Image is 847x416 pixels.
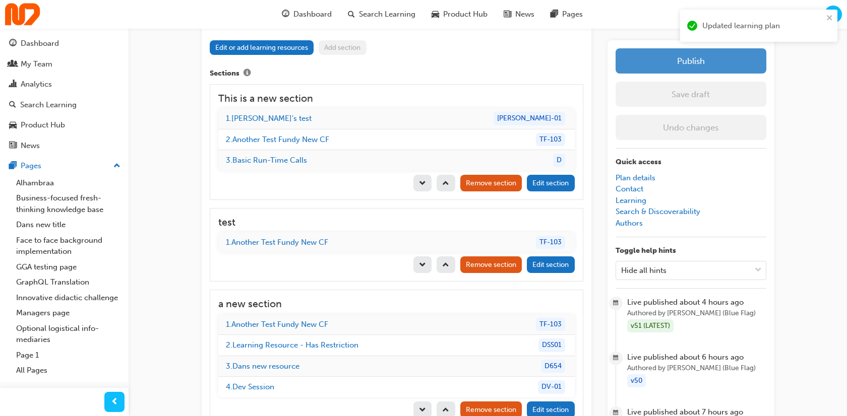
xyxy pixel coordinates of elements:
[21,79,52,90] div: Analytics
[627,319,674,333] div: v51 (LATEST)
[627,374,646,388] div: v50
[5,3,40,26] img: Trak
[113,160,120,173] span: up-icon
[627,352,766,363] span: Live published about 6 hours ago
[826,14,833,25] button: close
[218,217,575,228] h3: test
[536,236,565,249] div: TF-103
[527,256,575,273] button: pencil-iconEdit section
[12,233,125,259] a: Face to face background implementation
[824,6,842,23] button: YY
[274,4,340,25] a: guage-iconDashboard
[553,154,565,167] div: D
[616,115,766,140] button: Undo changes
[21,119,65,131] div: Product Hub
[21,38,59,49] div: Dashboard
[536,318,565,331] div: TF-103
[21,160,41,172] div: Pages
[515,9,534,20] span: News
[496,4,542,25] a: news-iconNews
[4,157,125,175] button: Pages
[4,55,125,74] a: My Team
[542,4,591,25] a: pages-iconPages
[12,190,125,217] a: Business-focused fresh-thinking knowledge base
[616,207,700,216] a: Search & Discoverability
[616,157,766,168] p: Quick access
[4,75,125,94] a: Analytics
[627,297,766,308] span: Live published about 4 hours ago
[226,114,312,123] a: 1.[PERSON_NAME]'s test
[413,175,432,191] button: down-icon
[616,245,766,257] p: Toggle help hints
[613,352,619,365] span: calendar-icon
[460,175,522,191] button: trash-iconRemove section
[419,261,426,270] span: down-icon
[218,298,575,310] h3: a new section
[9,121,17,130] span: car-icon
[226,362,299,371] a: 3.Dans new resource
[538,380,565,394] div: DV-01
[616,184,643,193] a: Contact
[755,264,762,277] span: down-icon
[282,8,289,21] span: guage-icon
[226,320,328,329] a: 1.Another Test Fundy New CF
[527,175,575,191] button: pencil-iconEdit section
[536,133,565,147] div: TF-103
[466,405,516,414] span: Remove section
[21,58,52,70] div: My Team
[532,260,569,269] span: Edit section
[413,256,432,273] button: down-icon
[12,290,125,306] a: Innovative didactic challenge
[443,9,488,20] span: Product Hub
[12,348,125,363] a: Page 1
[616,48,766,74] button: Publish
[442,406,449,415] span: up-icon
[20,99,77,111] div: Search Learning
[4,34,125,53] a: Dashboard
[419,180,426,188] span: down-icon
[616,82,766,107] button: Save draft
[9,101,16,110] span: search-icon
[702,20,823,32] div: Updated learning plan
[226,238,328,247] a: 1.Another Test Fundy New CF
[226,340,358,350] a: 2.Learning Resource - Has Restriction
[466,179,516,187] span: Remove section
[340,4,423,25] a: search-iconSearch Learning
[111,396,118,408] span: prev-icon
[319,40,367,55] button: Add section
[437,256,455,273] button: up-icon
[466,260,516,269] span: Remove section
[541,360,565,373] div: D654
[4,116,125,134] a: Product Hub
[627,308,766,319] span: Authored by [PERSON_NAME] (Blue Flag)
[12,321,125,348] a: Optional logistical info-mediaries
[9,142,17,151] span: news-icon
[293,9,332,20] span: Dashboard
[226,382,274,391] a: 4.Dev Session
[9,39,17,48] span: guage-icon
[239,67,255,80] button: Sections
[504,8,511,21] span: news-icon
[226,135,329,144] a: 2.Another Test Fundy New CF
[12,259,125,275] a: GGA testing page
[460,256,522,273] button: trash-iconRemove section
[12,274,125,290] a: GraphQL Translation
[9,60,17,69] span: people-icon
[4,136,125,155] a: News
[348,8,355,21] span: search-icon
[359,9,415,20] span: Search Learning
[494,112,565,125] div: [PERSON_NAME]-01
[226,156,307,165] a: 3.Basic Run-Time Calls
[613,297,619,310] span: calendar-icon
[12,363,125,378] a: All Pages
[244,70,251,78] span: info-icon
[21,140,40,152] div: News
[442,261,449,270] span: up-icon
[532,405,569,414] span: Edit section
[419,406,426,415] span: down-icon
[423,4,496,25] a: car-iconProduct Hub
[442,180,449,188] span: up-icon
[551,8,558,21] span: pages-icon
